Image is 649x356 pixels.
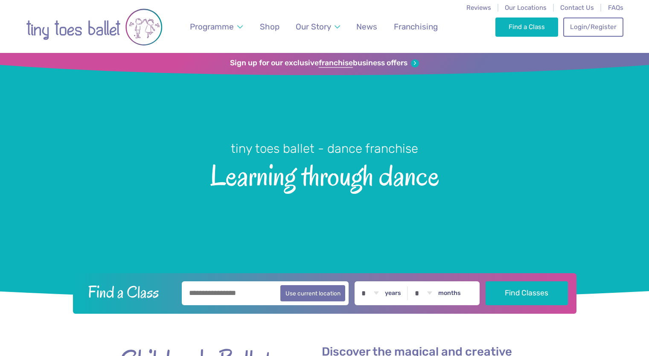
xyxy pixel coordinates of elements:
span: Learning through dance [15,157,634,192]
a: Franchising [390,17,442,37]
button: Use current location [280,285,346,301]
small: tiny toes ballet - dance franchise [231,141,418,156]
strong: franchise [319,58,353,68]
span: Our Story [296,22,331,32]
span: Programme [190,22,234,32]
label: years [385,289,401,297]
a: News [352,17,381,37]
img: tiny toes ballet [26,6,163,49]
a: Reviews [466,4,491,12]
a: Shop [256,17,283,37]
h2: Find a Class [81,281,176,303]
a: Our Story [291,17,344,37]
a: FAQs [608,4,623,12]
a: Programme [186,17,247,37]
a: Sign up for our exclusivefranchisebusiness offers [230,58,419,68]
a: Contact Us [560,4,594,12]
span: Shop [260,22,279,32]
a: Login/Register [563,18,623,36]
label: months [438,289,461,297]
span: Franchising [394,22,438,32]
a: Find a Class [495,18,558,36]
span: News [356,22,377,32]
a: Our Locations [505,4,547,12]
button: Find Classes [486,281,568,305]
